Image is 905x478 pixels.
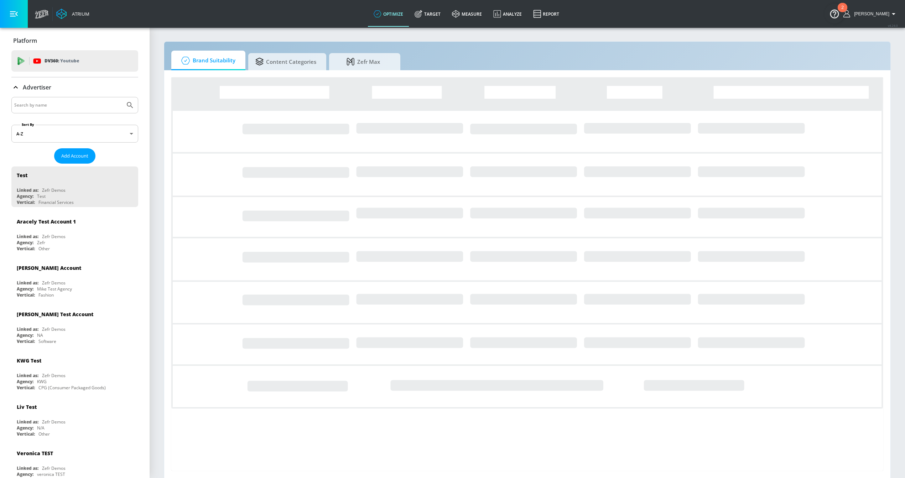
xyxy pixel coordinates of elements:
[11,166,138,207] div: TestLinked as:Zefr DemosAgency:TestVertical:Financial Services
[11,398,138,439] div: Liv TestLinked as:Zefr DemosAgency:N/AVertical:Other
[17,199,35,205] div: Vertical:
[527,1,565,27] a: Report
[409,1,446,27] a: Target
[42,419,66,425] div: Zefr Demos
[13,37,37,45] p: Platform
[56,9,89,19] a: Atrium
[42,280,66,286] div: Zefr Demos
[17,450,53,457] div: Veronica TEST
[888,24,898,27] span: v 4.24.0
[61,152,88,160] span: Add Account
[17,425,33,431] div: Agency:
[37,379,47,385] div: KWG
[11,31,138,51] div: Platform
[37,471,65,477] div: veronica TEST
[178,52,235,69] span: Brand Suitability
[17,311,93,318] div: [PERSON_NAME] Test Account
[17,240,33,246] div: Agency:
[37,193,46,199] div: Test
[17,338,35,344] div: Vertical:
[20,122,36,127] label: Sort By
[851,11,889,16] span: login as: shannon.belforti@zefr.com
[17,193,33,199] div: Agency:
[42,187,66,193] div: Zefr Demos
[42,465,66,471] div: Zefr Demos
[17,372,38,379] div: Linked as:
[17,233,38,240] div: Linked as:
[38,246,50,252] div: Other
[841,7,844,17] div: 2
[42,233,66,240] div: Zefr Demos
[11,305,138,346] div: [PERSON_NAME] Test AccountLinked as:Zefr DemosAgency:NAVertical:Software
[17,404,37,410] div: Liv Test
[17,172,27,179] div: Test
[368,1,409,27] a: optimize
[38,199,74,205] div: Financial Services
[17,292,35,298] div: Vertical:
[11,352,138,392] div: KWG TestLinked as:Zefr DemosAgency:KWGVertical:CPG (Consumer Packaged Goods)
[38,431,50,437] div: Other
[17,385,35,391] div: Vertical:
[488,1,527,27] a: Analyze
[17,379,33,385] div: Agency:
[17,471,33,477] div: Agency:
[42,326,66,332] div: Zefr Demos
[446,1,488,27] a: measure
[37,332,43,338] div: NA
[54,148,95,164] button: Add Account
[23,83,51,91] p: Advertiser
[17,431,35,437] div: Vertical:
[825,4,844,24] button: Open Resource Center, 2 new notifications
[60,57,79,65] p: Youtube
[17,264,81,271] div: [PERSON_NAME] Account
[17,357,41,364] div: KWG Test
[17,465,38,471] div: Linked as:
[17,187,38,193] div: Linked as:
[37,240,45,246] div: Zefr
[11,125,138,143] div: A-Z
[11,50,138,72] div: DV360: Youtube
[17,218,76,225] div: Aracely Test Account 1
[11,77,138,97] div: Advertiser
[38,338,56,344] div: Software
[17,246,35,252] div: Vertical:
[69,11,89,17] div: Atrium
[17,326,38,332] div: Linked as:
[11,259,138,300] div: [PERSON_NAME] AccountLinked as:Zefr DemosAgency:Mike Test AgencyVertical:Fashion
[11,213,138,253] div: Aracely Test Account 1Linked as:Zefr DemosAgency:ZefrVertical:Other
[336,53,390,70] span: Zefr Max
[38,385,106,391] div: CPG (Consumer Packaged Goods)
[255,53,316,70] span: Content Categories
[17,280,38,286] div: Linked as:
[38,292,54,298] div: Fashion
[45,57,79,65] p: DV360:
[17,332,33,338] div: Agency:
[42,372,66,379] div: Zefr Demos
[37,286,72,292] div: Mike Test Agency
[17,286,33,292] div: Agency:
[843,10,898,18] button: [PERSON_NAME]
[14,101,122,110] input: Search by name
[17,419,38,425] div: Linked as:
[37,425,45,431] div: N/A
